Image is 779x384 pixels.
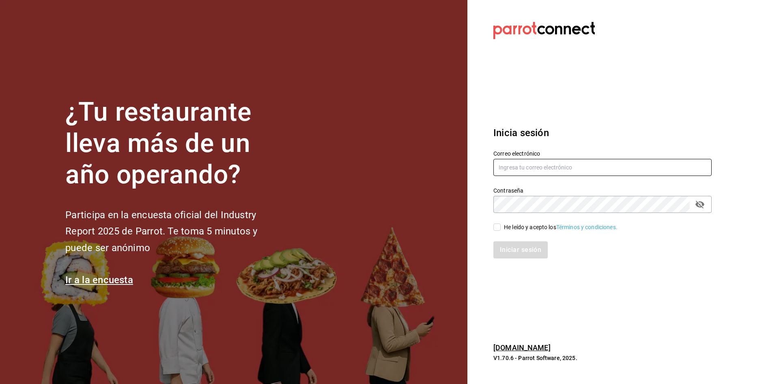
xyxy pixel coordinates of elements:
[493,343,551,352] a: [DOMAIN_NAME]
[556,224,618,230] a: Términos y condiciones.
[504,223,618,232] div: He leído y acepto los
[65,274,133,286] a: Ir a la encuesta
[493,354,712,362] p: V1.70.6 - Parrot Software, 2025.
[493,159,712,176] input: Ingresa tu correo electrónico
[693,197,707,211] button: passwordField
[65,207,284,256] h2: Participa en la encuesta oficial del Industry Report 2025 de Parrot. Te toma 5 minutos y puede se...
[493,126,712,140] h3: Inicia sesión
[493,151,712,156] label: Correo electrónico
[493,188,712,193] label: Contraseña
[65,97,284,190] h1: ¿Tu restaurante lleva más de un año operando?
